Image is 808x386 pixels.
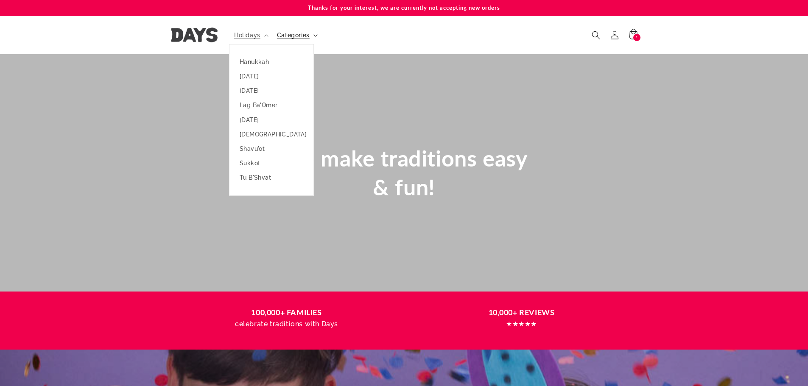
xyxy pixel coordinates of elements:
a: [DATE] [229,83,313,98]
p: ★★★★★ [412,318,631,330]
a: [DATE] [229,69,313,83]
span: Categories [277,31,310,39]
summary: Search [587,26,605,44]
summary: Categories [272,26,321,44]
span: Holidays [234,31,260,39]
span: 1 [636,34,638,41]
h3: 10,000+ REVIEWS [412,307,631,318]
a: [DEMOGRAPHIC_DATA] [229,127,313,142]
h3: 100,000+ FAMILIES [177,307,396,318]
summary: Holidays [229,26,272,44]
p: celebrate traditions with Days [177,318,396,330]
span: We make traditions easy & fun! [281,145,528,200]
img: Days United [171,28,218,42]
a: [DATE] [229,113,313,127]
a: Shavu'ot [229,142,313,156]
a: Lag Ba'Omer [229,98,313,112]
a: Hanukkah [229,55,313,69]
a: Sukkot [229,156,313,170]
a: Tu B'Shvat [229,170,313,185]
